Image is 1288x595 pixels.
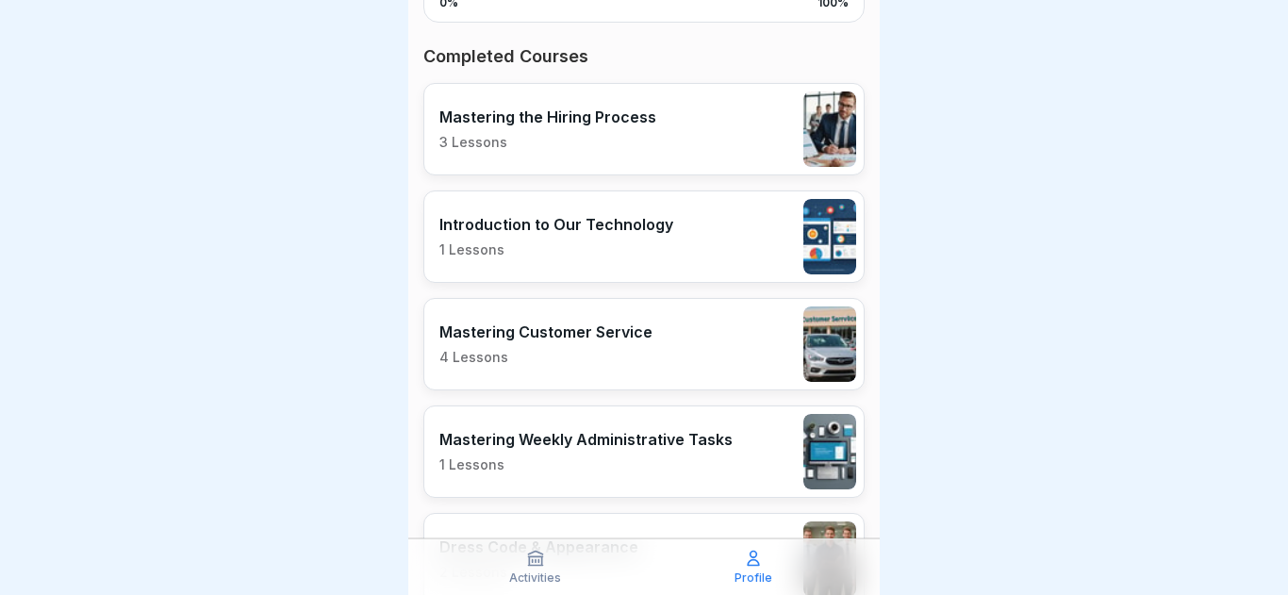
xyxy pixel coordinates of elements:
[423,83,865,175] a: Mastering the Hiring Process3 Lessons
[439,322,652,341] p: Mastering Customer Service
[423,45,865,68] p: Completed Courses
[439,537,638,556] p: Dress Code & Appearance
[439,430,733,449] p: Mastering Weekly Administrative Tasks
[439,107,656,126] p: Mastering the Hiring Process
[423,405,865,498] a: Mastering Weekly Administrative Tasks1 Lessons
[509,571,561,585] p: Activities
[803,306,856,382] img: z5f9sxgonq3ahn70gvp5kpru.png
[735,571,772,585] p: Profile
[423,190,865,283] a: Introduction to Our Technology1 Lessons
[439,134,656,151] p: 3 Lessons
[803,414,856,489] img: sfn3g4xwgh0s8pqp78fc3q2n.png
[439,456,733,473] p: 1 Lessons
[439,241,673,258] p: 1 Lessons
[803,199,856,274] img: bevrt06n26d8hl2oj3t09cv0.png
[439,349,652,366] p: 4 Lessons
[423,298,865,390] a: Mastering Customer Service4 Lessons
[439,215,673,234] p: Introduction to Our Technology
[803,91,856,167] img: tlz4g3tyqp30p6xlquekual2.png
